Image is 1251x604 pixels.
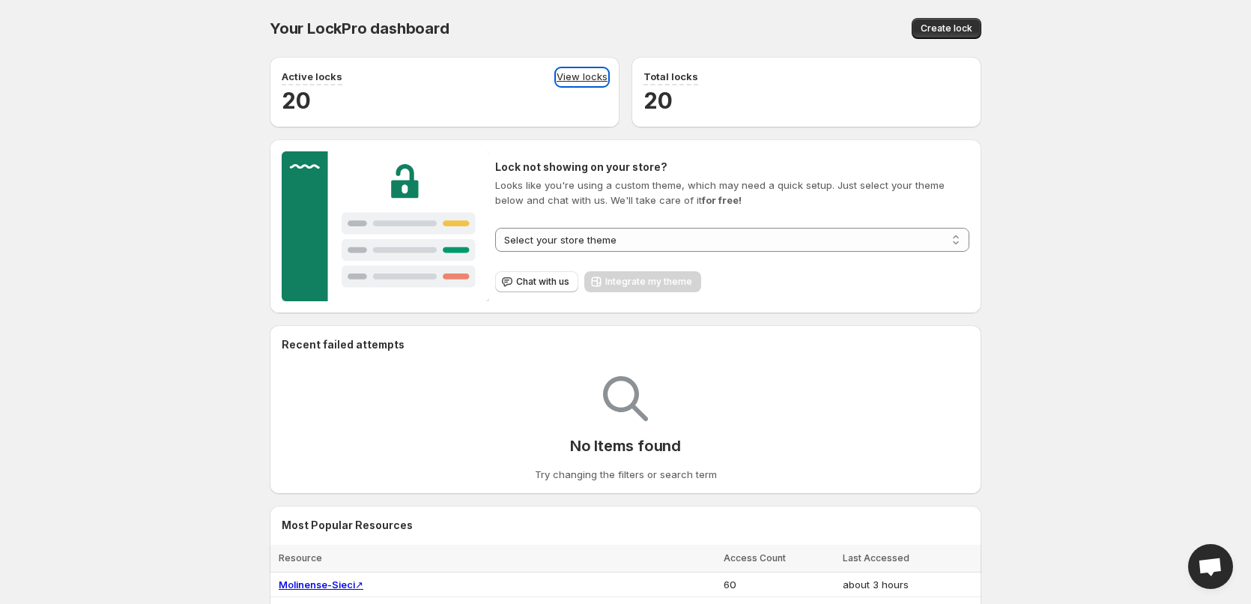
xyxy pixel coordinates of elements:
span: Your LockPro dashboard [270,19,449,37]
h2: 20 [643,85,969,115]
a: Molinense-Sieci↗ [279,579,363,591]
h2: 20 [282,85,608,115]
strong: for free! [702,194,742,206]
h2: Recent failed attempts [282,337,405,352]
p: No Items found [570,437,681,455]
p: Try changing the filters or search term [535,467,717,482]
p: Total locks [643,69,698,84]
a: View locks [557,69,608,85]
td: 60 [719,573,838,597]
img: Empty search results [603,376,648,421]
img: Customer support [282,151,489,301]
span: Last Accessed [843,552,909,564]
span: Chat with us [516,276,569,288]
p: Active locks [282,69,342,84]
td: about 3 hours [838,573,981,597]
h2: Most Popular Resources [282,518,969,533]
button: Create lock [912,18,981,39]
button: Chat with us [495,271,578,292]
span: Access Count [724,552,786,564]
span: Create lock [921,22,972,34]
a: Open chat [1188,544,1233,589]
span: Resource [279,552,322,564]
h2: Lock not showing on your store? [495,160,969,175]
p: Looks like you're using a custom theme, which may need a quick setup. Just select your theme belo... [495,178,969,208]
